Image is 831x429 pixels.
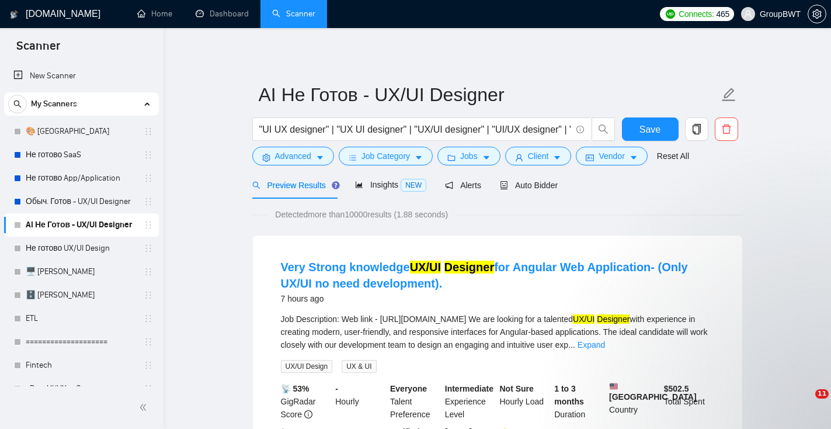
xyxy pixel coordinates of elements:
span: idcard [586,153,594,162]
span: search [592,124,614,134]
span: ... [568,340,575,350]
b: Not Sure [500,384,534,393]
button: settingAdvancedcaret-down [252,147,334,165]
span: holder [144,361,153,370]
a: dashboardDashboard [196,9,249,19]
a: 🗄️ [PERSON_NAME] [26,283,137,307]
span: holder [144,337,153,347]
span: folder [447,153,456,162]
div: Total Spent [662,382,717,421]
span: setting [808,9,826,19]
span: caret-down [553,153,561,162]
span: double-left [139,402,151,413]
button: search [592,117,615,141]
div: Tooltip anchor [331,180,341,191]
span: caret-down [482,153,491,162]
span: holder [144,384,153,393]
span: user [515,153,523,162]
div: Experience Level [443,382,498,421]
a: ==================== [26,330,137,354]
mark: Designer [597,314,630,324]
button: copy [685,117,708,141]
span: user [744,10,752,18]
a: Не готово UX/UI Design [26,237,137,260]
a: searchScanner [272,9,315,19]
div: GigRadar Score [279,382,333,421]
a: Не готово SaaS [26,143,137,167]
span: Job Category [361,150,410,162]
span: holder [144,244,153,253]
div: 7 hours ago [281,292,714,306]
button: search [8,95,27,113]
iframe: Intercom live chat [791,389,819,417]
div: Hourly [333,382,388,421]
b: - [335,384,338,393]
mark: UX/UI [573,314,594,324]
b: 1 to 3 months [554,384,584,406]
span: caret-down [316,153,324,162]
button: setting [808,5,826,23]
span: 465 [717,8,729,20]
span: info-circle [576,126,584,133]
a: ETL [26,307,137,330]
span: Detected more than 10000 results (1.88 seconds) [267,208,456,221]
span: Scanner [7,37,69,62]
span: Alerts [445,181,481,190]
div: Hourly Load [498,382,552,421]
span: notification [445,181,453,189]
span: UX/UI Design [281,360,333,373]
button: userClientcaret-down [505,147,572,165]
span: My Scanners [31,92,77,116]
span: holder [144,220,153,230]
input: Scanner name... [259,80,719,109]
div: Duration [552,382,607,421]
div: Job Description: Web link - [URL][DOMAIN_NAME] We are looking for a talented with experience in c... [281,313,714,351]
span: Client [528,150,549,162]
button: idcardVendorcaret-down [576,147,647,165]
a: Very Strong knowledgeUX/UI Designerfor Angular Web Application- (Only UX/UI no need development). [281,261,688,290]
a: 🖥️ [PERSON_NAME] [26,260,137,283]
span: 11 [815,389,829,399]
span: holder [144,267,153,276]
span: Connects: [679,8,714,20]
span: holder [144,290,153,300]
img: upwork-logo.png [666,9,675,19]
li: New Scanner [4,64,159,88]
span: caret-down [415,153,423,162]
a: New Scanner [13,64,149,88]
button: delete [715,117,738,141]
span: holder [144,174,153,183]
span: holder [144,314,153,323]
span: holder [144,150,153,160]
a: Reset All [657,150,689,162]
span: NEW [401,179,426,192]
span: setting [262,153,270,162]
span: area-chart [355,181,363,189]
span: robot [500,181,508,189]
a: +Des_UI/UX_ eCommerce [26,377,137,400]
span: bars [349,153,357,162]
div: Country [607,382,662,421]
a: Не готово App/Application [26,167,137,190]
span: edit [721,87,736,102]
b: 📡 53% [281,384,310,393]
span: search [9,100,26,108]
span: holder [144,127,153,136]
a: Fintech [26,354,137,377]
span: Auto Bidder [500,181,558,190]
div: Talent Preference [388,382,443,421]
mark: Designer [444,261,495,274]
span: caret-down [630,153,638,162]
span: Advanced [275,150,311,162]
b: Intermediate [445,384,493,393]
span: copy [686,124,708,134]
a: 🎨 [GEOGRAPHIC_DATA] [26,120,137,143]
button: Save [622,117,679,141]
span: info-circle [304,410,312,418]
a: homeHome [137,9,172,19]
mark: UX/UI [410,261,441,274]
a: Expand [578,340,605,350]
span: holder [144,197,153,206]
span: Vendor [599,150,624,162]
span: Preview Results [252,181,336,190]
